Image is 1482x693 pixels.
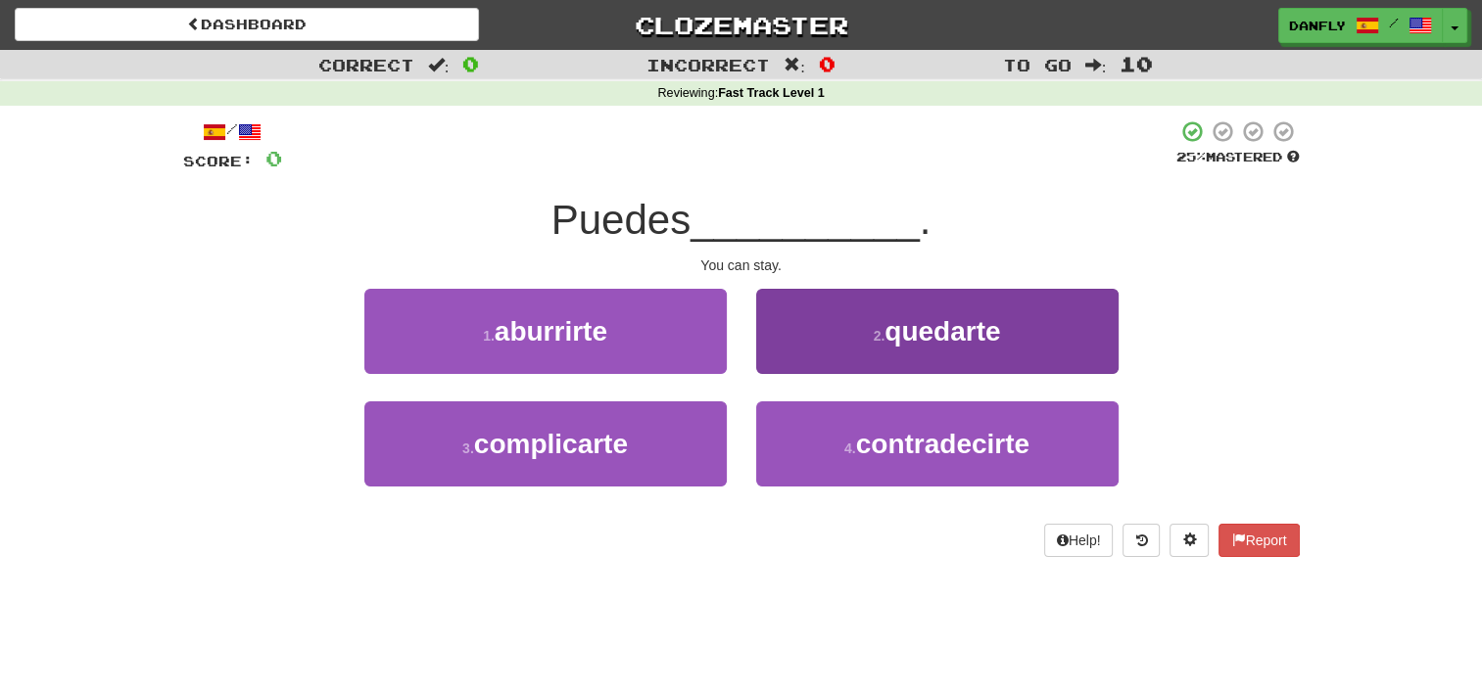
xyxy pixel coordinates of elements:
[856,429,1029,459] span: contradecirte
[462,440,474,456] small: 3 .
[874,328,885,344] small: 2 .
[819,52,836,75] span: 0
[1044,524,1114,557] button: Help!
[756,289,1119,374] button: 2.quedarte
[1003,55,1072,74] span: To go
[508,8,973,42] a: Clozemaster
[1219,524,1299,557] button: Report
[265,146,282,170] span: 0
[495,316,607,346] span: aburrirte
[756,401,1119,486] button: 4.contradecirte
[1289,17,1346,34] span: danfly
[1085,57,1107,73] span: :
[483,328,495,344] small: 1 .
[884,316,1000,346] span: quedarte
[1176,149,1300,166] div: Mastered
[1389,16,1399,29] span: /
[183,255,1300,275] div: You can stay.
[462,52,479,75] span: 0
[844,440,856,456] small: 4 .
[364,289,727,374] button: 1.aburrirte
[474,429,628,459] span: complicarte
[920,197,932,243] span: .
[646,55,770,74] span: Incorrect
[183,153,254,169] span: Score:
[551,197,691,243] span: Puedes
[1176,149,1206,164] span: 25 %
[318,55,414,74] span: Correct
[428,57,450,73] span: :
[718,86,825,100] strong: Fast Track Level 1
[1120,52,1153,75] span: 10
[183,119,282,144] div: /
[691,197,920,243] span: __________
[1278,8,1443,43] a: danfly /
[784,57,805,73] span: :
[1123,524,1160,557] button: Round history (alt+y)
[15,8,479,41] a: Dashboard
[364,401,727,486] button: 3.complicarte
